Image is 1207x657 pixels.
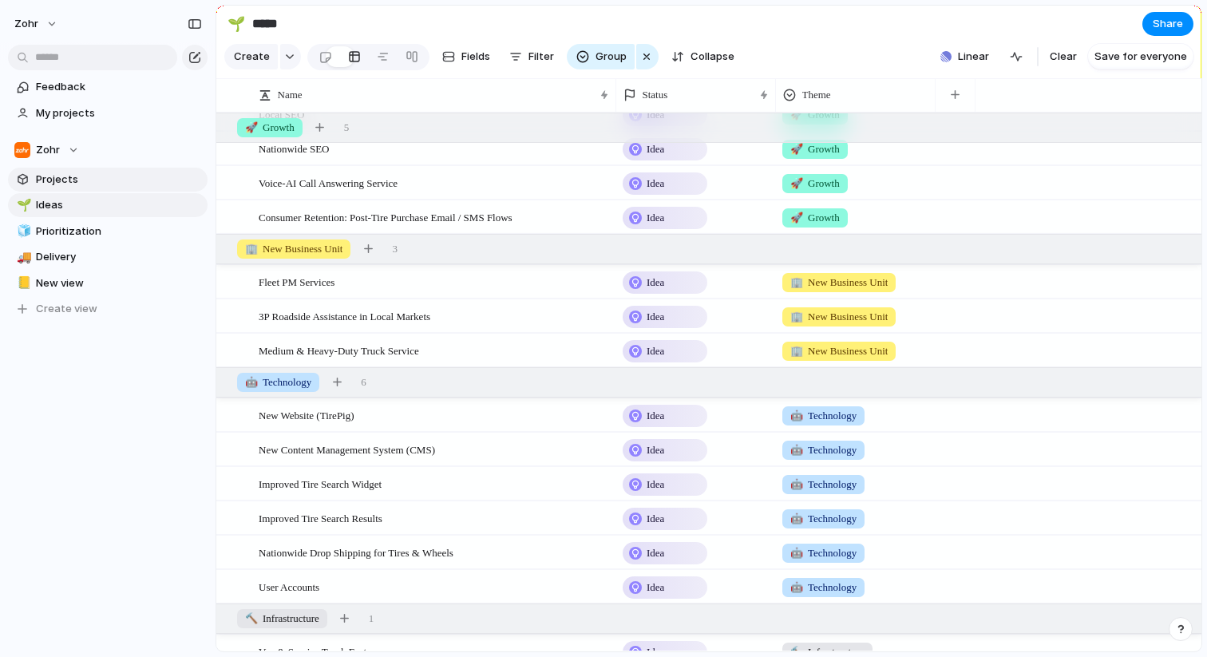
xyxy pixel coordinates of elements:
span: Create [234,49,270,65]
div: 🧊 [17,222,28,240]
div: 📒 [17,274,28,292]
span: New Content Management System (CMS) [259,440,435,458]
a: My projects [8,101,208,125]
a: 🚚Delivery [8,245,208,269]
span: Nationwide SEO [259,139,329,157]
span: Ideas [36,197,202,213]
span: 🚀 [790,177,803,189]
button: Fields [436,44,497,69]
span: Infrastructure [245,611,319,627]
span: Idea [647,176,664,192]
button: Create view [8,297,208,321]
button: 🌱 [224,11,249,37]
span: Growth [245,120,295,136]
span: Idea [647,275,664,291]
span: Technology [790,580,857,596]
span: Idea [647,408,664,424]
button: Zohr [8,138,208,162]
span: New Business Unit [790,343,888,359]
span: Linear [958,49,989,65]
span: Name [278,87,303,103]
button: Save for everyone [1088,44,1193,69]
span: 🤖 [790,478,803,490]
button: Group [567,44,635,69]
a: Projects [8,168,208,192]
span: Idea [647,580,664,596]
span: Growth [790,210,840,226]
span: Idea [647,141,664,157]
span: Status [643,87,668,103]
span: 5 [344,120,350,136]
span: Growth [790,176,840,192]
span: Idea [647,210,664,226]
span: Save for everyone [1094,49,1187,65]
span: Fleet PM Services [259,272,334,291]
span: Growth [790,141,840,157]
span: Collapse [691,49,734,65]
span: User Accounts [259,577,319,596]
span: 🏢 [245,243,258,255]
button: zohr [7,11,66,37]
span: 🏢 [790,276,803,288]
span: 🏢 [790,345,803,357]
span: Idea [647,442,664,458]
span: 🔨 [245,612,258,624]
span: Technology [790,408,857,424]
span: Consumer Retention: Post-Tire Purchase Email / SMS Flows [259,208,512,226]
span: New Business Unit [245,241,342,257]
a: 🧊Prioritization [8,220,208,243]
span: Idea [647,477,664,493]
span: Technology [245,374,311,390]
span: Create view [36,301,97,317]
button: 🧊 [14,224,30,239]
button: 🚚 [14,249,30,265]
span: Idea [647,309,664,325]
span: 🚀 [790,212,803,224]
span: 🤖 [790,444,803,456]
button: Linear [934,45,995,69]
a: Feedback [8,75,208,99]
span: Feedback [36,79,202,95]
span: Technology [790,477,857,493]
span: Zohr [36,142,60,158]
a: 🌱Ideas [8,193,208,217]
span: 3 [392,241,398,257]
button: Collapse [665,44,741,69]
span: Medium & Heavy-Duty Truck Service [259,341,419,359]
button: Create [224,44,278,69]
span: My projects [36,105,202,121]
span: 🏢 [790,311,803,323]
span: New view [36,275,202,291]
span: Technology [790,545,857,561]
span: Technology [790,442,857,458]
span: New Website (TirePig) [259,406,354,424]
button: 🌱 [14,197,30,213]
span: 3P Roadside Assistance in Local Markets [259,307,430,325]
span: 6 [361,374,366,390]
span: Clear [1050,49,1077,65]
span: 🚀 [245,121,258,133]
span: 🤖 [790,410,803,422]
a: 📒New view [8,271,208,295]
span: Group [596,49,627,65]
span: 🤖 [790,581,803,593]
span: Technology [790,511,857,527]
div: 🌱 [228,13,245,34]
span: 🤖 [245,376,258,388]
button: 📒 [14,275,30,291]
span: Filter [528,49,554,65]
div: 🌱 [17,196,28,215]
span: Idea [647,343,664,359]
span: Idea [647,511,664,527]
span: 1 [369,611,374,627]
span: Improved Tire Search Widget [259,474,382,493]
span: Idea [647,545,664,561]
span: zohr [14,16,38,32]
span: 🤖 [790,547,803,559]
span: Delivery [36,249,202,265]
div: 🚚 [17,248,28,267]
span: Improved Tire Search Results [259,509,382,527]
